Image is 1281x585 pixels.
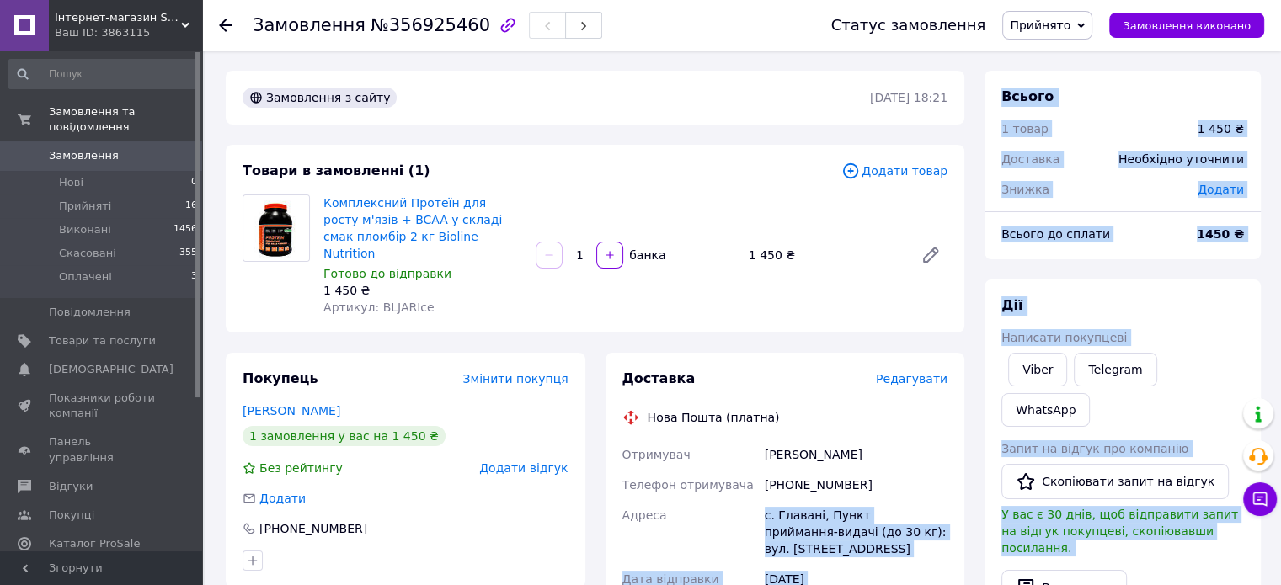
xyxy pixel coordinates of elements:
[59,199,111,214] span: Прийняті
[1197,227,1244,241] b: 1450 ₴
[243,195,309,261] img: Комплексний Протеїн для росту м'язів + BCAA у складі смак пломбір 2 кг Bioline Nutrition
[1001,331,1127,344] span: Написати покупцеві
[49,148,119,163] span: Замовлення
[1108,141,1254,178] div: Необхідно уточнити
[243,88,397,108] div: Замовлення з сайту
[622,370,696,386] span: Доставка
[243,404,340,417] a: [PERSON_NAME]
[742,243,907,267] div: 1 450 ₴
[243,426,446,446] div: 1 замовлення у вас на 1 450 ₴
[1243,482,1277,516] button: Чат з покупцем
[870,91,947,104] time: [DATE] 18:21
[1001,508,1238,555] span: У вас є 30 днів, щоб відправити запит на відгук покупцеві, скопіювавши посилання.
[761,439,951,470] div: [PERSON_NAME]
[59,222,111,237] span: Виконані
[323,267,451,280] span: Готово до відправки
[258,520,369,537] div: [PHONE_NUMBER]
[1001,88,1054,104] span: Всього
[8,59,199,89] input: Пошук
[1001,442,1188,455] span: Запит на відгук про компанію
[622,448,691,461] span: Отримувач
[49,536,140,551] span: Каталог ProSale
[1074,353,1156,386] a: Telegram
[1198,120,1244,137] div: 1 450 ₴
[1109,13,1264,38] button: Замовлення виконано
[761,500,951,564] div: с. Главані, Пункт приймання-видачі (до 30 кг): вул. [STREET_ADDRESS]
[191,269,197,285] span: 3
[49,333,156,348] span: Товари та послуги
[259,461,343,475] span: Без рейтингу
[1010,19,1070,32] span: Прийнято
[49,508,94,523] span: Покупці
[622,478,754,492] span: Телефон отримувача
[479,461,568,475] span: Додати відгук
[191,175,197,190] span: 0
[59,246,116,261] span: Скасовані
[59,175,83,190] span: Нові
[259,492,306,505] span: Додати
[55,10,181,25] span: Інтернет-магазин Salsa-market
[49,434,156,465] span: Панель управління
[323,196,502,260] a: Комплексний Протеїн для росту м'язів + BCAA у складі смак пломбір 2 кг Bioline Nutrition
[1008,353,1067,386] a: Viber
[1001,464,1229,499] button: Скопіювати запит на відгук
[1001,122,1049,136] span: 1 товар
[49,362,173,377] span: [DEMOGRAPHIC_DATA]
[876,372,947,386] span: Редагувати
[49,479,93,494] span: Відгуки
[243,370,318,386] span: Покупець
[323,300,435,314] span: Артикул: BLJARIce
[323,282,522,299] div: 1 450 ₴
[643,409,784,426] div: Нова Пошта (платна)
[463,372,568,386] span: Змінити покупця
[371,15,490,35] span: №356925460
[219,17,232,34] div: Повернутися назад
[173,222,197,237] span: 1456
[49,104,202,135] span: Замовлення та повідомлення
[1123,19,1251,32] span: Замовлення виконано
[1001,297,1022,313] span: Дії
[761,470,951,500] div: [PHONE_NUMBER]
[243,162,430,178] span: Товари в замовленні (1)
[1001,393,1090,427] a: WhatsApp
[1001,152,1059,166] span: Доставка
[841,162,947,180] span: Додати товар
[49,391,156,421] span: Показники роботи компанії
[1001,183,1049,196] span: Знижка
[831,17,986,34] div: Статус замовлення
[185,199,197,214] span: 16
[253,15,366,35] span: Замовлення
[625,247,667,263] div: банка
[55,25,202,40] div: Ваш ID: 3863115
[179,246,197,261] span: 355
[622,508,667,522] span: Адреса
[914,238,947,272] a: Редагувати
[49,305,131,320] span: Повідомлення
[1198,183,1244,196] span: Додати
[59,269,112,285] span: Оплачені
[1001,227,1110,241] span: Всього до сплати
